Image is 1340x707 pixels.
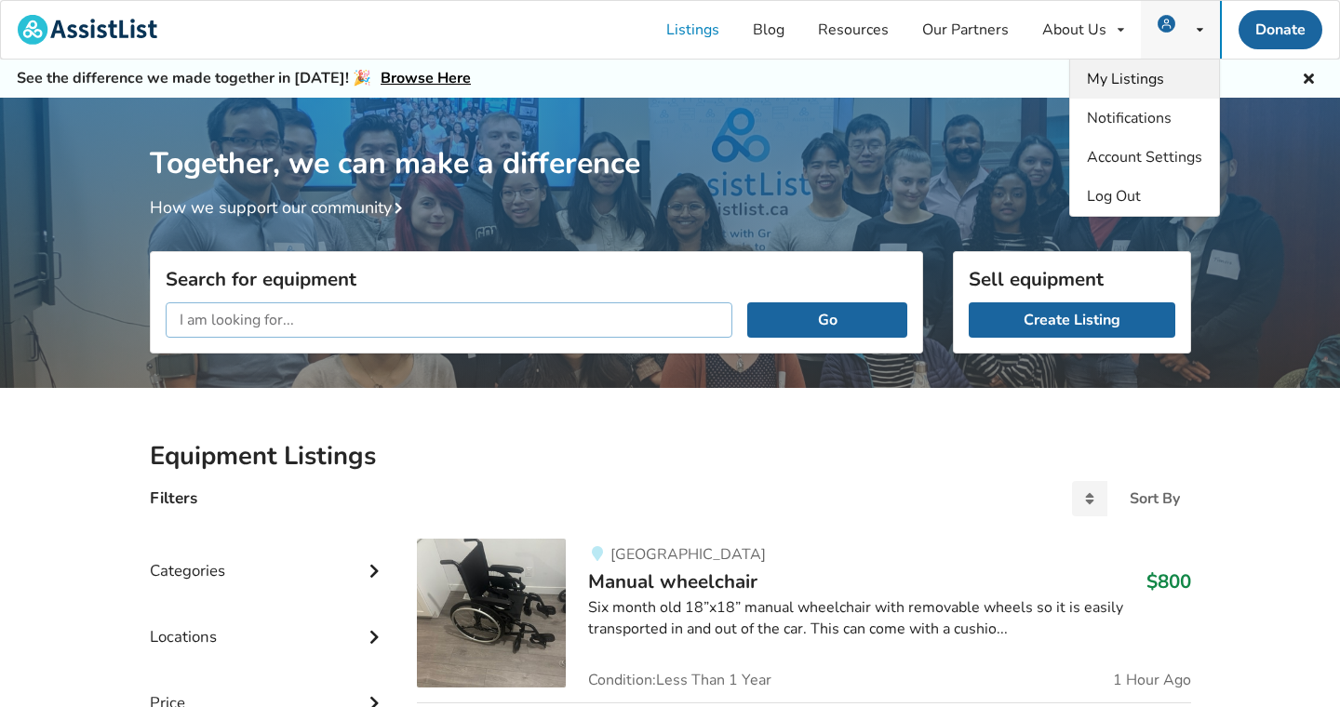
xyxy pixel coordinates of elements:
[588,568,757,594] span: Manual wheelchair
[150,196,410,219] a: How we support our community
[610,544,766,565] span: [GEOGRAPHIC_DATA]
[969,302,1175,338] a: Create Listing
[1146,569,1191,594] h3: $800
[381,68,471,88] a: Browse Here
[417,539,566,687] img: mobility-manual wheelchair
[1158,15,1175,33] img: user icon
[417,539,1190,702] a: mobility-manual wheelchair [GEOGRAPHIC_DATA]Manual wheelchair$800Six month old 18”x18” manual whe...
[166,267,907,291] h3: Search for equipment
[150,524,388,590] div: Categories
[747,302,906,338] button: Go
[801,1,905,59] a: Resources
[1239,10,1322,49] a: Donate
[1042,22,1106,37] div: About Us
[905,1,1025,59] a: Our Partners
[1113,673,1191,687] span: 1 Hour Ago
[650,1,736,59] a: Listings
[588,673,771,687] span: Condition: Less Than 1 Year
[1130,491,1180,506] div: Sort By
[150,487,197,509] h4: Filters
[1087,69,1164,89] span: My Listings
[736,1,801,59] a: Blog
[588,597,1190,640] div: Six month old 18”x18” manual wheelchair with removable wheels so it is easily transported in and ...
[166,302,733,338] input: I am looking for...
[150,98,1191,182] h1: Together, we can make a difference
[18,15,157,45] img: assistlist-logo
[969,267,1175,291] h3: Sell equipment
[150,590,388,656] div: Locations
[1087,147,1202,167] span: Account Settings
[150,440,1191,473] h2: Equipment Listings
[1087,108,1172,128] span: Notifications
[17,69,471,88] h5: See the difference we made together in [DATE]! 🎉
[1087,186,1141,207] span: Log Out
